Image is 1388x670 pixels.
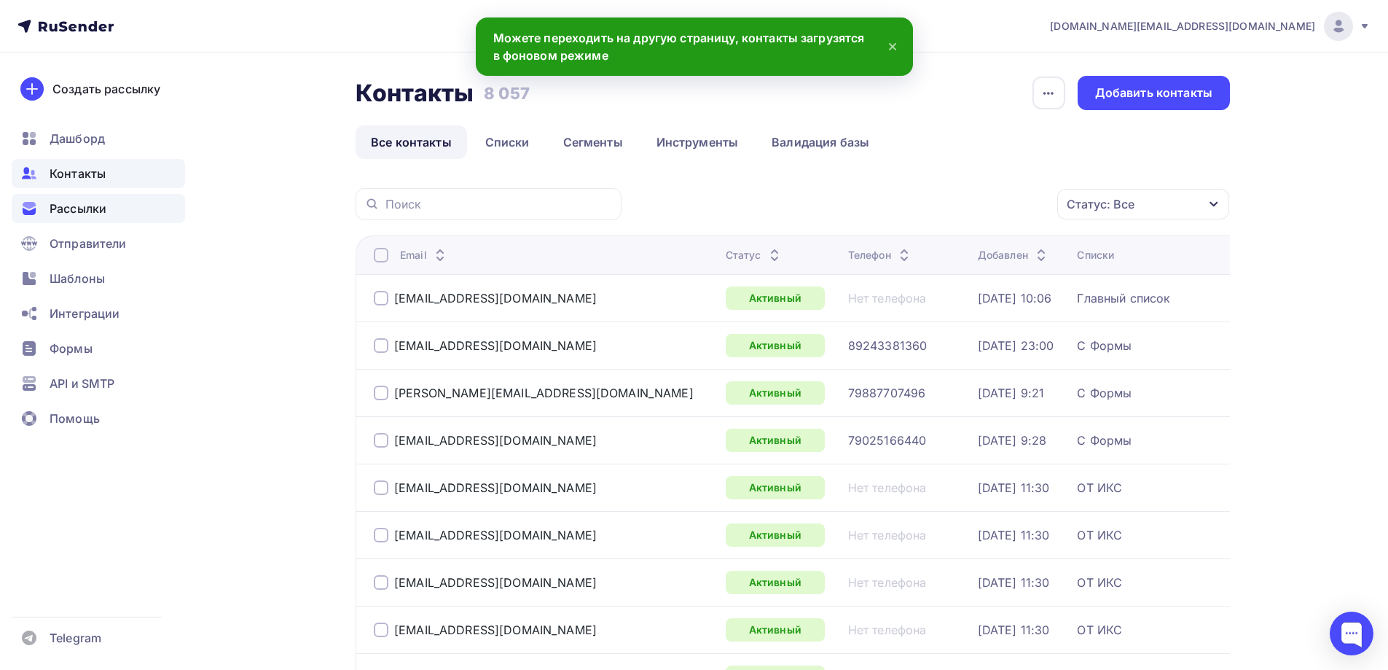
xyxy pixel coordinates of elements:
span: Дашборд [50,130,105,147]
a: [PERSON_NAME][EMAIL_ADDRESS][DOMAIN_NAME] [394,386,694,400]
a: Контакты [12,159,185,188]
div: Email [400,248,449,262]
span: Шаблоны [50,270,105,287]
div: Статус: Все [1067,195,1134,213]
a: [EMAIL_ADDRESS][DOMAIN_NAME] [394,291,597,305]
a: Активный [726,381,825,405]
h2: Контакты [356,79,474,108]
a: [DATE] 11:30 [978,528,1050,542]
a: [EMAIL_ADDRESS][DOMAIN_NAME] [394,623,597,637]
div: Добавлен [978,248,1050,262]
a: 79887707496 [848,386,926,400]
a: [EMAIL_ADDRESS][DOMAIN_NAME] [394,528,597,542]
span: Формы [50,340,93,357]
div: Активный [726,523,825,547]
a: [EMAIL_ADDRESS][DOMAIN_NAME] [394,480,597,495]
span: API и SMTP [50,375,114,392]
a: Отправители [12,229,185,258]
a: ОТ ИКС [1077,480,1122,495]
a: Валидация базы [756,125,885,159]
span: Контакты [50,165,106,182]
a: Нет телефона [848,528,927,542]
a: [DATE] 9:21 [978,386,1045,400]
a: Все контакты [356,125,467,159]
a: Нет телефона [848,575,927,590]
a: Активный [726,571,825,594]
div: Активный [726,429,825,452]
div: [DATE] 10:06 [978,291,1052,305]
a: [EMAIL_ADDRESS][DOMAIN_NAME] [394,433,597,448]
a: Активный [726,476,825,499]
div: Создать рассылку [52,80,160,98]
span: Отправители [50,235,127,252]
span: Рассылки [50,200,106,217]
a: 89243381360 [848,338,928,353]
a: ОТ ИКС [1077,528,1122,542]
span: Telegram [50,629,101,647]
a: Дашборд [12,124,185,153]
div: [EMAIL_ADDRESS][DOMAIN_NAME] [394,338,597,353]
button: Статус: Все [1056,188,1230,220]
a: Активный [726,618,825,642]
a: [DATE] 23:00 [978,338,1054,353]
a: Нет телефона [848,623,927,637]
a: Нет телефона [848,480,927,495]
a: Сегменты [548,125,638,159]
a: ОТ ИКС [1077,575,1122,590]
a: [DOMAIN_NAME][EMAIL_ADDRESS][DOMAIN_NAME] [1050,12,1371,41]
a: [DATE] 11:30 [978,623,1050,637]
a: С Формы [1077,338,1132,353]
input: Поиск [385,196,613,212]
a: Списки [470,125,545,159]
div: [EMAIL_ADDRESS][DOMAIN_NAME] [394,575,597,590]
a: [DATE] 9:28 [978,433,1047,448]
a: Главный список [1077,291,1170,305]
a: Шаблоны [12,264,185,293]
a: Инструменты [641,125,754,159]
a: Нет телефона [848,291,927,305]
div: С Формы [1077,386,1132,400]
a: [DATE] 11:30 [978,575,1050,590]
a: С Формы [1077,433,1132,448]
div: Добавить контакты [1095,85,1212,101]
h3: 8 057 [484,83,530,104]
span: Помощь [50,410,100,427]
a: Активный [726,287,825,310]
span: [DOMAIN_NAME][EMAIL_ADDRESS][DOMAIN_NAME] [1050,19,1315,34]
div: Списки [1077,248,1114,262]
div: Статус [726,248,783,262]
div: 79025166440 [848,433,927,448]
div: Телефон [848,248,913,262]
a: [DATE] 11:30 [978,480,1050,495]
a: ОТ ИКС [1077,623,1122,637]
a: Активный [726,334,825,357]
